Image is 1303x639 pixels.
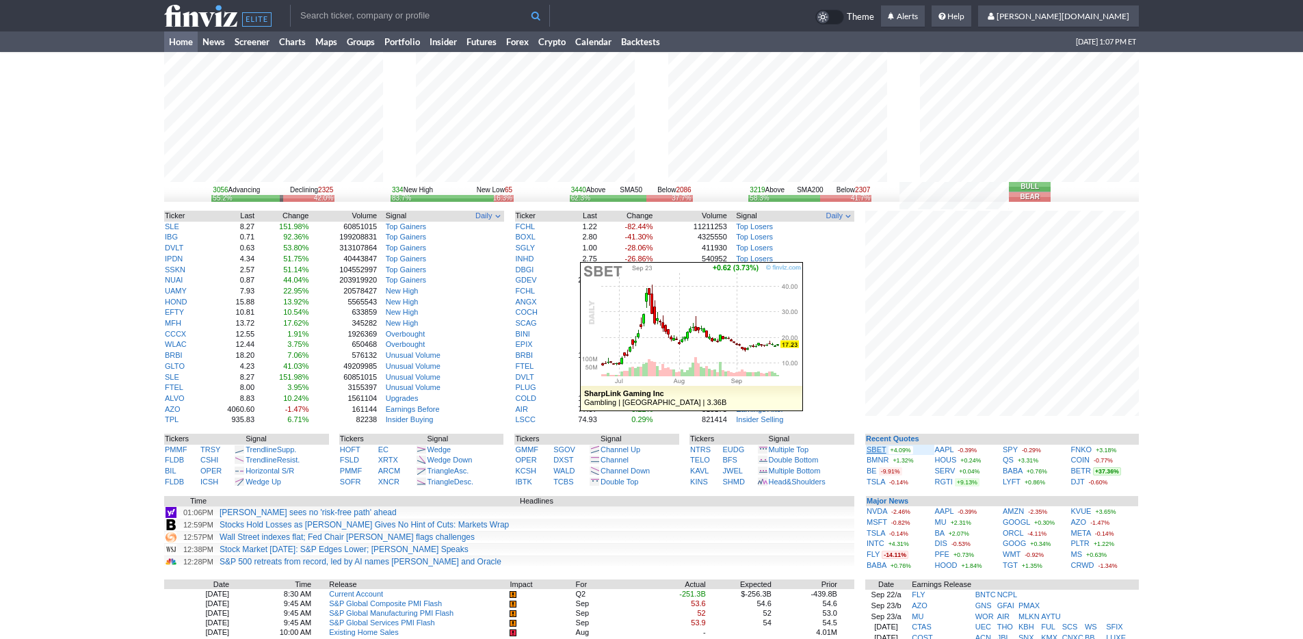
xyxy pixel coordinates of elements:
[560,222,598,233] td: 1.22
[571,185,606,195] div: Above
[997,612,1010,621] a: AIR
[309,286,378,297] td: 20578427
[386,351,440,359] a: Unusual Volume
[165,287,187,295] a: UAMY
[653,243,727,254] td: 411930
[493,195,512,201] div: 16.3%
[912,590,925,599] a: FLY
[516,330,530,338] a: BINI
[205,232,255,243] td: 0.71
[220,520,509,530] a: Stocks Hold Losses as [PERSON_NAME] Gives No Hint of Cuts: Markets Wrap
[867,539,884,547] a: INTC
[386,222,426,231] a: Top Gainers
[380,31,425,52] a: Portfolio
[515,211,560,222] th: Ticker
[616,31,665,52] a: Backtests
[515,467,536,475] a: KCSH
[867,561,886,569] a: BABA
[205,265,255,276] td: 2.57
[283,233,308,241] span: 92.36%
[1003,539,1026,547] a: GOOG
[309,243,378,254] td: 313107864
[213,195,232,201] div: 55.2%
[477,185,512,195] div: New Low
[309,254,378,265] td: 40443847
[825,211,854,222] button: Signals interval
[1071,539,1090,547] a: PLTR
[165,394,185,402] a: ALVO
[826,211,843,222] span: Daily
[220,545,469,554] a: Stock Market [DATE]: S&P Edges Lower; [PERSON_NAME] Speaks
[1041,623,1055,631] a: FUL
[571,186,586,194] span: 3440
[165,467,176,475] a: BIL
[553,456,573,464] a: DXST
[867,456,889,464] a: BMNR
[867,550,880,558] a: FLY
[386,373,440,381] a: Unusual Volume
[560,275,598,286] td: 23.30
[624,244,653,252] span: -28.06%
[935,507,954,515] a: AAPL
[1009,192,1051,202] button: Bear
[246,456,276,464] span: Trendline
[516,308,538,316] a: COCH
[386,340,425,348] a: Overbought
[198,31,230,52] a: News
[736,222,773,231] a: Top Losers
[165,405,181,413] a: AZO
[516,233,536,241] a: BOXL
[560,265,598,276] td: 5.79
[392,186,404,194] span: 334
[912,623,932,631] a: CTAS
[601,456,629,464] a: Channel
[935,550,949,558] a: PFE
[283,255,308,263] span: 51.75%
[932,5,971,27] a: Help
[220,532,475,542] a: Wall Street indexes flat; Fed Chair [PERSON_NAME] flags challenges
[912,612,923,621] a: MU
[1003,456,1014,464] a: QS
[474,211,503,222] button: Signals interval
[881,5,925,27] a: Alerts
[386,308,419,316] a: New High
[283,276,308,284] span: 44.04%
[723,467,743,475] a: JWEL
[516,362,534,370] a: FTEL
[220,508,397,517] a: [PERSON_NAME] sees no 'risk-free path' ahead
[1071,561,1094,569] a: CRWD
[997,623,1013,631] a: THO
[553,467,575,475] a: WALD
[213,185,260,195] div: Advancing
[516,373,534,381] a: DVLT
[318,186,333,194] span: 2325
[553,445,575,454] a: SGOV
[769,467,821,475] a: Multiple Bottom
[311,31,342,52] a: Maps
[1003,529,1023,537] a: ORCL
[560,243,598,254] td: 1.00
[205,286,255,297] td: 7.93
[165,456,184,464] a: FLDB
[165,415,179,423] a: TPL
[657,185,692,195] div: Below
[309,232,378,243] td: 199208831
[164,211,205,222] th: Ticker
[378,456,398,464] a: XRTX
[246,456,300,464] a: TrendlineResist.
[340,478,361,486] a: SOFR
[867,467,877,475] a: BE
[867,497,908,505] a: Major News
[515,456,536,464] a: OPER
[601,445,640,454] a: Channel Up
[1018,623,1034,631] a: KBH
[997,590,1017,599] a: NCPL
[309,222,378,233] td: 60851015
[866,434,919,443] b: Recent Quotes
[165,478,184,486] a: FLDB
[246,478,281,486] a: Wedge Up
[427,445,451,454] a: Wedge
[997,601,1014,610] a: GFAI
[386,330,425,338] a: Overbought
